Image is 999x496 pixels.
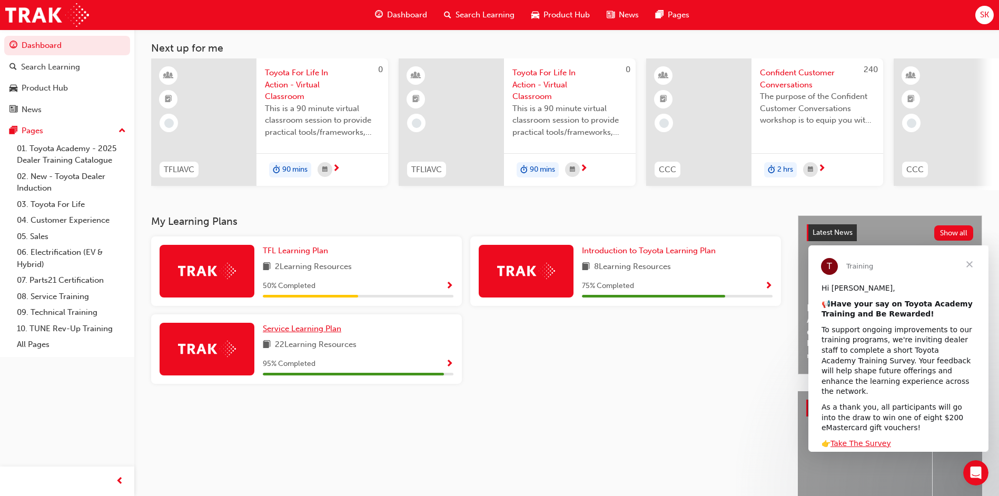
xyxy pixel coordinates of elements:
[4,121,130,141] button: Pages
[265,67,380,103] span: Toyota For Life In Action - Virtual Classroom
[263,246,328,255] span: TFL Learning Plan
[263,280,315,292] span: 50 % Completed
[9,84,17,93] span: car-icon
[151,58,388,186] a: 0TFLIAVCToyota For Life In Action - Virtual ClassroomThis is a 90 minute virtual classroom sessio...
[13,244,130,272] a: 06. Electrification (EV & Hybrid)
[530,164,555,176] span: 90 mins
[265,103,380,138] span: This is a 90 minute virtual classroom session to provide practical tools/frameworks, behaviours a...
[22,125,43,137] div: Pages
[444,8,451,22] span: search-icon
[807,338,973,361] span: Revolutionise the way you access and manage your learning resources.
[543,9,590,21] span: Product Hub
[13,272,130,289] a: 07. Parts21 Certification
[387,9,427,21] span: Dashboard
[456,9,515,21] span: Search Learning
[378,65,383,74] span: 0
[497,263,555,279] img: Trak
[659,164,676,176] span: CCC
[412,118,421,128] span: learningRecordVerb_NONE-icon
[9,105,17,115] span: news-icon
[13,168,130,196] a: 02. New - Toyota Dealer Induction
[116,475,124,488] span: prev-icon
[4,57,130,77] a: Search Learning
[13,141,130,168] a: 01. Toyota Academy - 2025 Dealer Training Catalogue
[9,126,17,136] span: pages-icon
[436,4,523,26] a: search-iconSearch Learning
[520,163,528,177] span: duration-icon
[164,118,174,128] span: learningRecordVerb_NONE-icon
[582,280,634,292] span: 75 % Completed
[165,69,172,83] span: learningResourceType_INSTRUCTOR_LED-icon
[813,228,853,237] span: Latest News
[598,4,647,26] a: news-iconNews
[263,324,341,333] span: Service Learning Plan
[4,34,130,121] button: DashboardSearch LearningProduct HubNews
[934,225,974,241] button: Show all
[906,164,924,176] span: CCC
[22,82,68,94] div: Product Hub
[322,163,328,176] span: calendar-icon
[13,289,130,305] a: 08. Service Training
[273,163,280,177] span: duration-icon
[13,304,130,321] a: 09. Technical Training
[907,93,915,106] span: booktick-icon
[375,8,383,22] span: guage-icon
[660,69,667,83] span: learningResourceType_INSTRUCTOR_LED-icon
[5,3,89,27] img: Trak
[263,358,315,370] span: 95 % Completed
[164,164,194,176] span: TFLIAVC
[647,4,698,26] a: pages-iconPages
[411,164,442,176] span: TFLIAVC
[807,224,973,241] a: Latest NewsShow all
[975,6,994,24] button: SK
[367,4,436,26] a: guage-iconDashboard
[446,360,453,369] span: Show Progress
[818,164,826,174] span: next-icon
[446,358,453,371] button: Show Progress
[659,118,669,128] span: learningRecordVerb_NONE-icon
[531,8,539,22] span: car-icon
[580,164,588,174] span: next-icon
[523,4,598,26] a: car-iconProduct Hub
[806,400,974,416] a: Product HubShow all
[275,339,357,352] span: 22 Learning Resources
[864,65,878,74] span: 240
[412,69,420,83] span: learningResourceType_INSTRUCTOR_LED-icon
[332,164,340,174] span: next-icon
[582,246,716,255] span: Introduction to Toyota Learning Plan
[798,215,982,374] a: Latest NewsShow allHelp Shape the Future of Toyota Academy Training and Win an eMastercard!Revolu...
[656,8,664,22] span: pages-icon
[4,78,130,98] a: Product Hub
[807,302,973,338] span: Help Shape the Future of Toyota Academy Training and Win an eMastercard!
[446,282,453,291] span: Show Progress
[4,36,130,55] a: Dashboard
[765,280,773,293] button: Show Progress
[263,261,271,274] span: book-icon
[582,261,590,274] span: book-icon
[808,245,988,452] iframe: Intercom live chat message
[275,261,352,274] span: 2 Learning Resources
[777,164,793,176] span: 2 hrs
[626,65,630,74] span: 0
[9,63,17,72] span: search-icon
[282,164,308,176] span: 90 mins
[22,104,42,116] div: News
[165,93,172,106] span: booktick-icon
[512,103,627,138] span: This is a 90 minute virtual classroom session to provide practical tools/frameworks, behaviours a...
[263,339,271,352] span: book-icon
[808,163,813,176] span: calendar-icon
[21,61,80,73] div: Search Learning
[607,8,615,22] span: news-icon
[765,282,773,291] span: Show Progress
[412,93,420,106] span: booktick-icon
[594,261,671,274] span: 8 Learning Resources
[178,341,236,357] img: Trak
